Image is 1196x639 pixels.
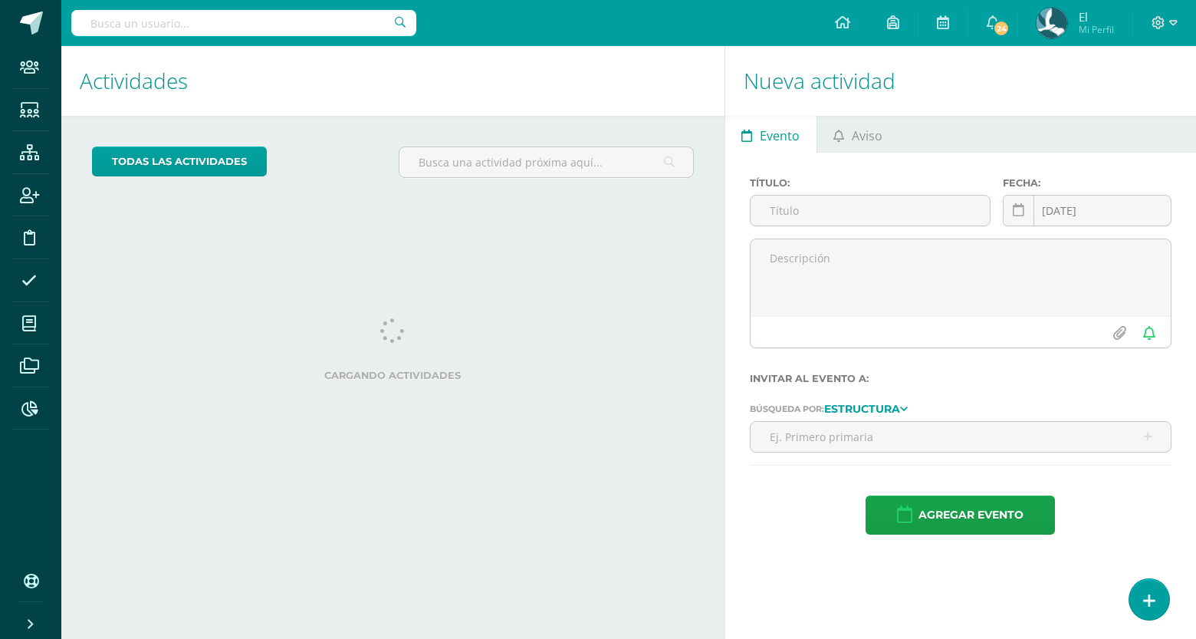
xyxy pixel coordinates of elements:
a: Estructura [824,403,908,413]
span: El [1079,9,1114,25]
span: 24 [993,20,1010,37]
strong: Estructura [824,402,900,416]
span: Búsqueda por: [750,403,824,414]
span: Evento [760,117,800,154]
span: Agregar evento [918,496,1024,534]
h1: Actividades [80,46,706,116]
label: Invitar al evento a: [750,373,1171,384]
label: Fecha: [1003,177,1171,189]
a: Evento [725,116,816,153]
label: Título: [750,177,991,189]
input: Fecha de entrega [1004,196,1171,226]
input: Busca un usuario... [71,10,416,36]
h1: Nueva actividad [744,46,1178,116]
button: Agregar evento [866,496,1055,535]
span: Mi Perfil [1079,23,1114,36]
a: todas las Actividades [92,147,267,176]
span: Aviso [852,117,882,154]
input: Título [751,196,990,226]
img: aadb2f206acb1495beb7d464887e2f8d.png [1037,8,1067,38]
input: Ej. Primero primaria [751,422,1171,452]
label: Cargando actividades [92,370,694,381]
input: Busca una actividad próxima aquí... [399,147,692,177]
a: Aviso [817,116,899,153]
